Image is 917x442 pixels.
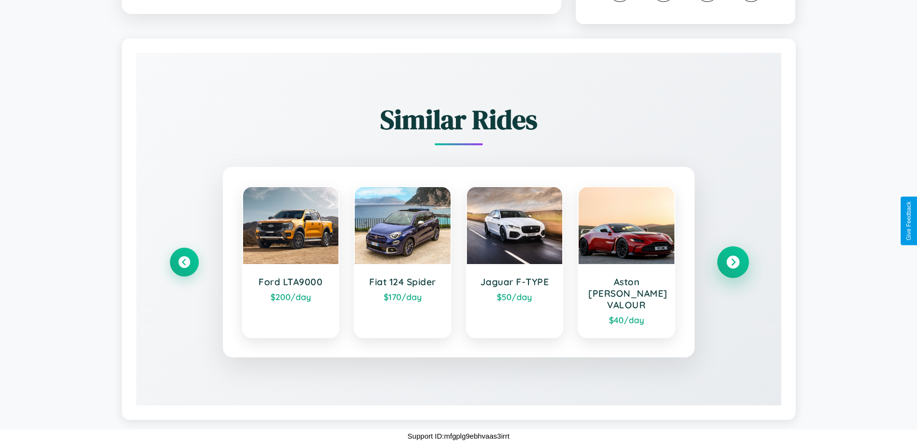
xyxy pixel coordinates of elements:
div: $ 200 /day [253,291,329,302]
a: Ford LTA9000$200/day [242,186,340,338]
h3: Aston [PERSON_NAME] VALOUR [588,276,665,311]
h3: Jaguar F-TYPE [477,276,553,288]
div: Give Feedback [905,202,912,240]
div: $ 170 /day [364,291,441,302]
a: Fiat 124 Spider$170/day [354,186,452,338]
a: Jaguar F-TYPE$50/day [466,186,564,338]
h3: Ford LTA9000 [253,276,329,288]
div: $ 50 /day [477,291,553,302]
a: Aston [PERSON_NAME] VALOUR$40/day [578,186,675,338]
div: $ 40 /day [588,315,665,325]
h3: Fiat 124 Spider [364,276,441,288]
h2: Similar Rides [170,101,748,138]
